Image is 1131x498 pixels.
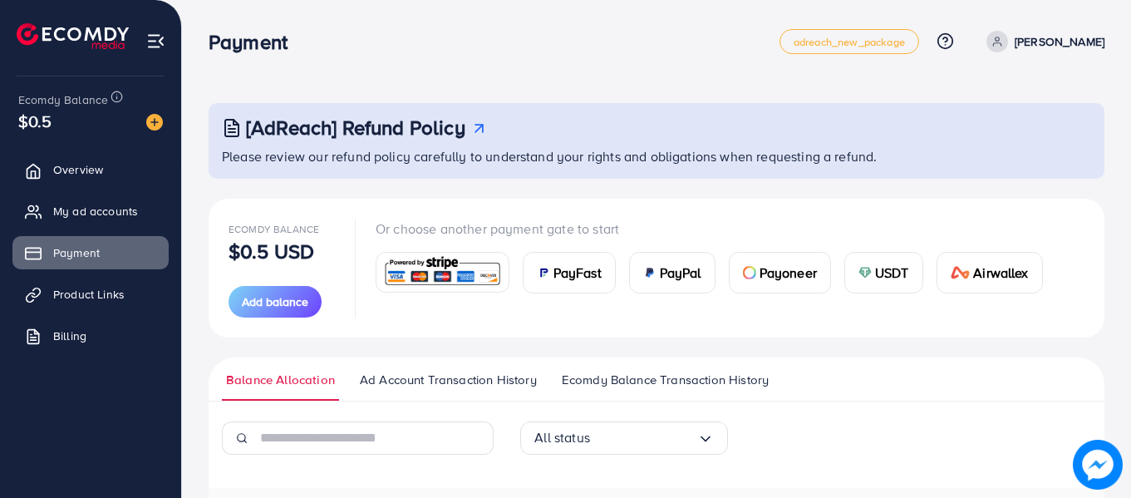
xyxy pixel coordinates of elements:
img: menu [146,32,165,51]
span: My ad accounts [53,203,138,219]
span: Airwallex [973,263,1028,283]
span: Ecomdy Balance [18,91,108,108]
span: Payment [53,244,100,261]
a: cardPayPal [629,252,715,293]
input: Search for option [590,425,697,451]
span: Balance Allocation [226,371,335,389]
span: Ecomdy Balance Transaction History [562,371,769,389]
img: image [146,114,163,131]
a: cardUSDT [844,252,923,293]
span: PayPal [660,263,701,283]
a: [PERSON_NAME] [980,31,1104,52]
span: Ad Account Transaction History [360,371,537,389]
a: card [376,252,509,293]
a: adreach_new_package [779,29,919,54]
span: $0.5 [18,109,52,133]
span: USDT [875,263,909,283]
h3: Payment [209,30,301,54]
img: card [951,266,971,279]
img: card [643,266,656,279]
a: cardPayFast [523,252,616,293]
span: Ecomdy Balance [229,222,319,236]
img: image [1074,441,1121,488]
span: Add balance [242,293,308,310]
a: cardPayoneer [729,252,831,293]
a: Payment [12,236,169,269]
img: card [743,266,756,279]
span: Billing [53,328,86,344]
p: [PERSON_NAME] [1015,32,1104,52]
a: My ad accounts [12,195,169,228]
button: Add balance [229,286,322,318]
img: card [381,254,504,290]
p: $0.5 USD [229,241,314,261]
h3: [AdReach] Refund Policy [246,116,465,140]
a: Product Links [12,278,169,311]
a: Overview [12,153,169,186]
div: Search for option [520,422,728,455]
img: logo [17,23,129,49]
span: Product Links [53,286,125,303]
img: card [537,266,550,279]
span: PayFast [553,263,602,283]
a: Billing [12,319,169,353]
p: Please review our refund policy carefully to understand your rights and obligations when requesti... [222,146,1094,166]
span: adreach_new_package [794,37,905,47]
p: Or choose another payment gate to start [376,219,1056,239]
span: Overview [53,161,103,178]
a: cardAirwallex [937,252,1043,293]
span: All status [534,425,590,451]
img: card [858,266,872,279]
span: Payoneer [760,263,817,283]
